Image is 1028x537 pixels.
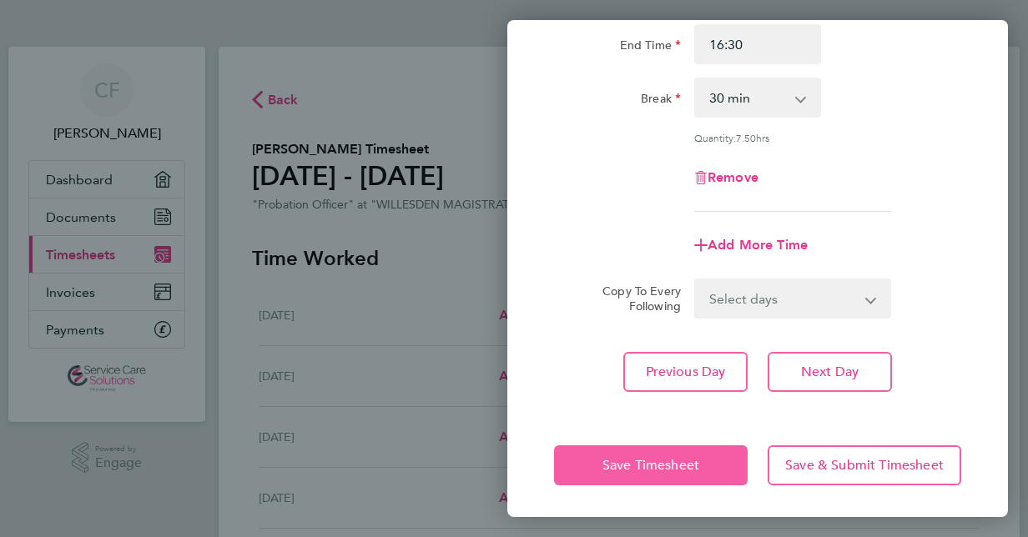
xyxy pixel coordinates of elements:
span: Save Timesheet [602,457,699,474]
span: Add More Time [708,237,808,253]
label: Break [641,91,681,111]
span: Save & Submit Timesheet [785,457,944,474]
button: Previous Day [623,352,748,392]
button: Save Timesheet [554,445,748,485]
button: Add More Time [694,238,808,252]
input: E.g. 18:00 [694,24,821,64]
span: Previous Day [646,364,726,380]
label: Copy To Every Following [589,284,681,314]
div: Quantity: hrs [694,131,891,144]
span: Remove [708,169,758,185]
span: Next Day [801,364,859,380]
label: End Time [620,38,681,58]
button: Save & Submit Timesheet [768,445,961,485]
span: 7.50 [736,131,756,144]
button: Next Day [768,352,892,392]
button: Remove [694,171,758,184]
